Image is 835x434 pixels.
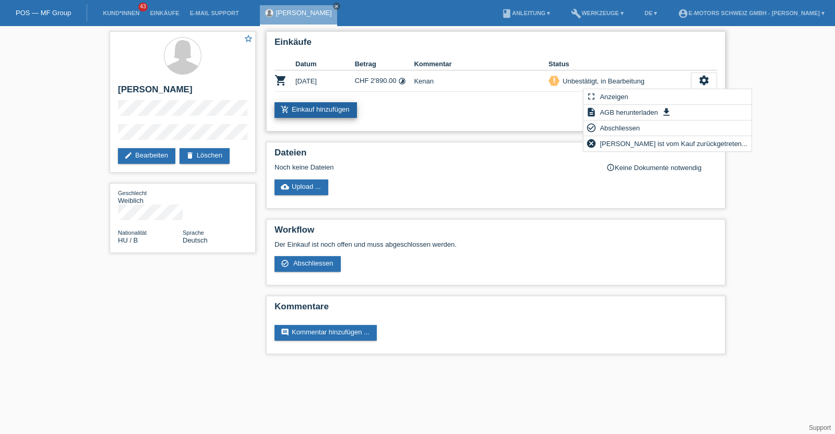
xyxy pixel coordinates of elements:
[138,3,148,11] span: 43
[355,58,414,70] th: Betrag
[275,74,287,87] i: POSP00026978
[551,77,558,84] i: priority_high
[281,328,289,336] i: comment
[606,163,717,172] div: Keine Dokumente notwendig
[281,105,289,114] i: add_shopping_cart
[639,10,662,16] a: DE ▾
[502,8,512,19] i: book
[414,70,548,92] td: Kenan
[698,75,710,86] i: settings
[180,148,230,164] a: deleteLöschen
[496,10,555,16] a: bookAnleitung ▾
[275,302,717,317] h2: Kommentare
[586,91,597,102] i: fullscreen
[334,4,339,9] i: close
[118,85,247,100] h2: [PERSON_NAME]
[281,183,289,191] i: cloud_upload
[275,37,717,53] h2: Einkäufe
[293,259,333,267] span: Abschliessen
[16,9,71,17] a: POS — MF Group
[586,123,597,133] i: check_circle_outline
[598,90,629,103] span: Anzeigen
[98,10,145,16] a: Kund*innen
[414,58,548,70] th: Kommentar
[661,107,672,117] i: get_app
[355,70,414,92] td: CHF 2'890.00
[598,106,659,118] span: AGB herunterladen
[183,236,208,244] span: Deutsch
[275,225,717,240] h2: Workflow
[281,259,289,268] i: check_circle_outline
[586,107,597,117] i: description
[571,8,581,19] i: build
[118,148,175,164] a: editBearbeiten
[559,76,645,87] div: Unbestätigt, in Bearbeitung
[673,10,830,16] a: account_circleE-Motors Schweiz GmbH - [PERSON_NAME] ▾
[275,240,717,248] p: Der Einkauf ist noch offen und muss abgeschlossen werden.
[333,3,340,10] a: close
[118,190,147,196] span: Geschlecht
[275,163,593,171] div: Noch keine Dateien
[145,10,184,16] a: Einkäufe
[606,163,615,172] i: info_outline
[118,189,183,204] div: Weiblich
[275,148,717,163] h2: Dateien
[275,325,377,341] a: commentKommentar hinzufügen ...
[295,58,355,70] th: Datum
[548,58,691,70] th: Status
[275,102,357,118] a: add_shopping_cartEinkauf hinzufügen
[244,34,253,43] i: star_border
[809,424,831,431] a: Support
[598,122,641,134] span: Abschliessen
[118,236,138,244] span: Ungarn / B / 31.03.2014
[566,10,629,16] a: buildWerkzeuge ▾
[678,8,688,19] i: account_circle
[118,230,147,236] span: Nationalität
[185,10,244,16] a: E-Mail Support
[276,9,332,17] a: [PERSON_NAME]
[295,70,355,92] td: [DATE]
[124,151,133,160] i: edit
[186,151,194,160] i: delete
[275,256,341,272] a: check_circle_outline Abschliessen
[275,179,328,195] a: cloud_uploadUpload ...
[398,77,406,85] i: Fixe Raten (24 Raten)
[183,230,204,236] span: Sprache
[244,34,253,45] a: star_border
